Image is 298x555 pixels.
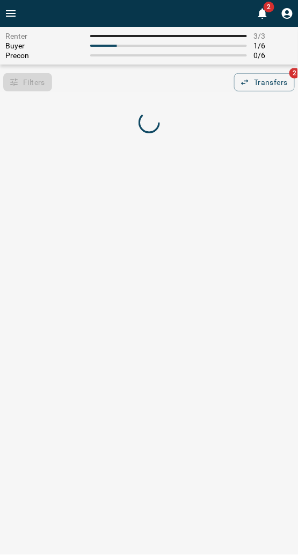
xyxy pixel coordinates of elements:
button: 2 [252,3,273,24]
span: 3 / 3 [253,32,293,40]
span: Precon [5,51,84,60]
span: 2 [264,2,274,12]
span: 1 / 6 [253,41,293,50]
span: Buyer [5,41,84,50]
button: Transfers [234,73,295,91]
button: Profile [277,3,298,24]
span: Renter [5,32,84,40]
span: 0 / 6 [253,51,293,60]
